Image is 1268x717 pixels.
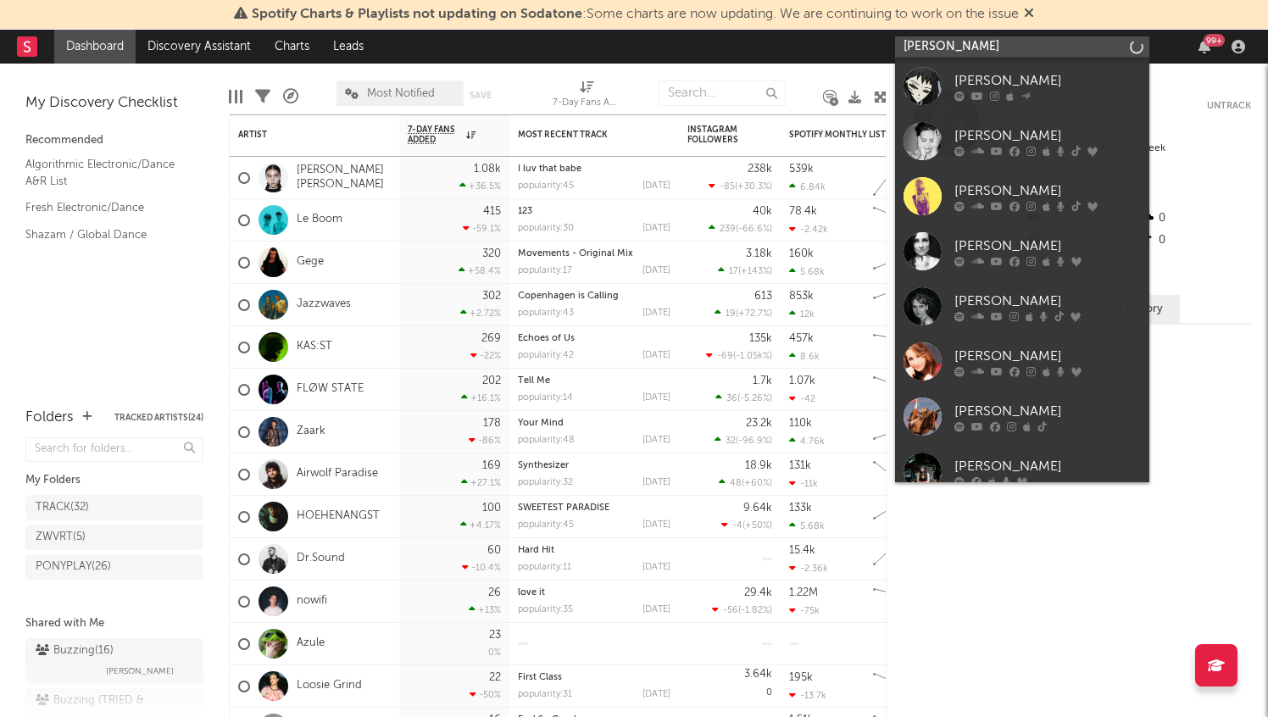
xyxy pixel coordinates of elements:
div: +4.17 % [460,520,501,531]
div: Movements - Original Mix [518,249,670,258]
div: A&R Pipeline [283,72,298,121]
svg: Chart title [865,157,942,199]
button: 99+ [1198,40,1210,53]
div: popularity: 14 [518,393,573,403]
a: [PERSON_NAME] [895,279,1149,334]
span: -69 [717,352,733,361]
a: SWEETEST PARADISE [518,503,609,513]
button: Save [470,91,492,100]
span: -1.05k % [736,352,770,361]
div: 178 [483,418,501,429]
a: Echoes of Us [518,334,575,343]
div: Edit Columns [229,72,242,121]
span: +50 % [745,521,770,531]
a: Shazam / Global Dance [25,225,186,244]
div: popularity: 42 [518,351,574,360]
div: popularity: 11 [518,563,571,572]
a: ZWVRT(5) [25,525,203,550]
div: [DATE] [642,351,670,360]
div: -86 % [469,435,501,446]
a: Copenhagen is Calling [518,292,619,301]
div: +58.4 % [459,265,501,276]
div: -59.1 % [463,223,501,234]
span: -5.26 % [740,394,770,403]
div: 99 + [1204,34,1225,47]
div: First Class [518,673,670,682]
div: +27.1 % [461,477,501,488]
div: 195k [789,672,813,683]
div: 7-Day Fans Added (7-Day Fans Added) [553,93,620,114]
div: popularity: 35 [518,605,573,614]
a: Synthesizer [518,461,569,470]
span: 32 [726,436,736,446]
div: popularity: 32 [518,478,573,487]
a: nowifi [297,594,327,609]
span: 7-Day Fans Added [408,125,462,145]
div: [PERSON_NAME] [954,236,1141,256]
span: 36 [726,394,737,403]
a: Algorithmic Electronic/Dance A&R List [25,155,186,190]
div: ( ) [719,477,772,488]
div: 12k [789,308,815,320]
div: [PERSON_NAME] [954,346,1141,366]
a: [PERSON_NAME] [895,444,1149,499]
div: [DATE] [642,478,670,487]
svg: Chart title [865,496,942,538]
div: 23 [489,630,501,641]
div: 18.9k [745,460,772,471]
div: +13 % [469,604,501,615]
div: 40k [753,206,772,217]
svg: Chart title [865,581,942,623]
div: ( ) [718,265,772,276]
div: -75k [789,605,820,616]
div: 202 [482,375,501,386]
span: -66.6 % [738,225,770,234]
a: FLØW STATE [297,382,364,397]
div: Instagram Followers [687,125,747,145]
div: -42 [789,393,815,404]
a: [PERSON_NAME] [895,169,1149,224]
div: -2.42k [789,224,828,235]
a: Fresh Electronic/Dance [25,198,186,217]
div: 269 [481,333,501,344]
span: -85 [720,182,735,192]
svg: Chart title [865,284,942,326]
div: 613 [754,291,772,302]
div: love it [518,588,670,597]
div: [DATE] [642,224,670,233]
div: My Discovery Checklist [25,93,203,114]
span: 17 [729,267,738,276]
span: -96.9 % [738,436,770,446]
div: Shared with Me [25,614,203,634]
div: Most Recent Track [518,130,645,140]
div: 22 [489,672,501,683]
div: 853k [789,291,814,302]
a: TRACK(32) [25,495,203,520]
input: Search... [659,81,786,106]
div: ( ) [706,350,772,361]
div: I luv that babe [518,164,670,174]
div: Folders [25,408,74,428]
span: -56 [723,606,738,615]
input: Search for folders... [25,437,203,462]
a: Discovery Assistant [136,30,263,64]
div: 23.2k [746,418,772,429]
div: popularity: 45 [518,520,574,530]
div: popularity: 17 [518,266,572,275]
div: [PERSON_NAME] [954,401,1141,421]
div: 3.18k [746,248,772,259]
span: : Some charts are now updating. We are continuing to work on the issue [252,8,1019,21]
div: Synthesizer [518,461,670,470]
div: [DATE] [642,563,670,572]
div: 1.22M [789,587,818,598]
div: [DATE] [642,605,670,614]
div: [PERSON_NAME] [954,456,1141,476]
div: 169 [482,460,501,471]
div: 131k [789,460,811,471]
div: 0 % [488,648,501,658]
div: +16.1 % [461,392,501,403]
div: Filters [255,72,270,121]
a: Dr.Sound [297,552,345,566]
span: -4 [732,521,742,531]
div: Copenhagen is Calling [518,292,670,301]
